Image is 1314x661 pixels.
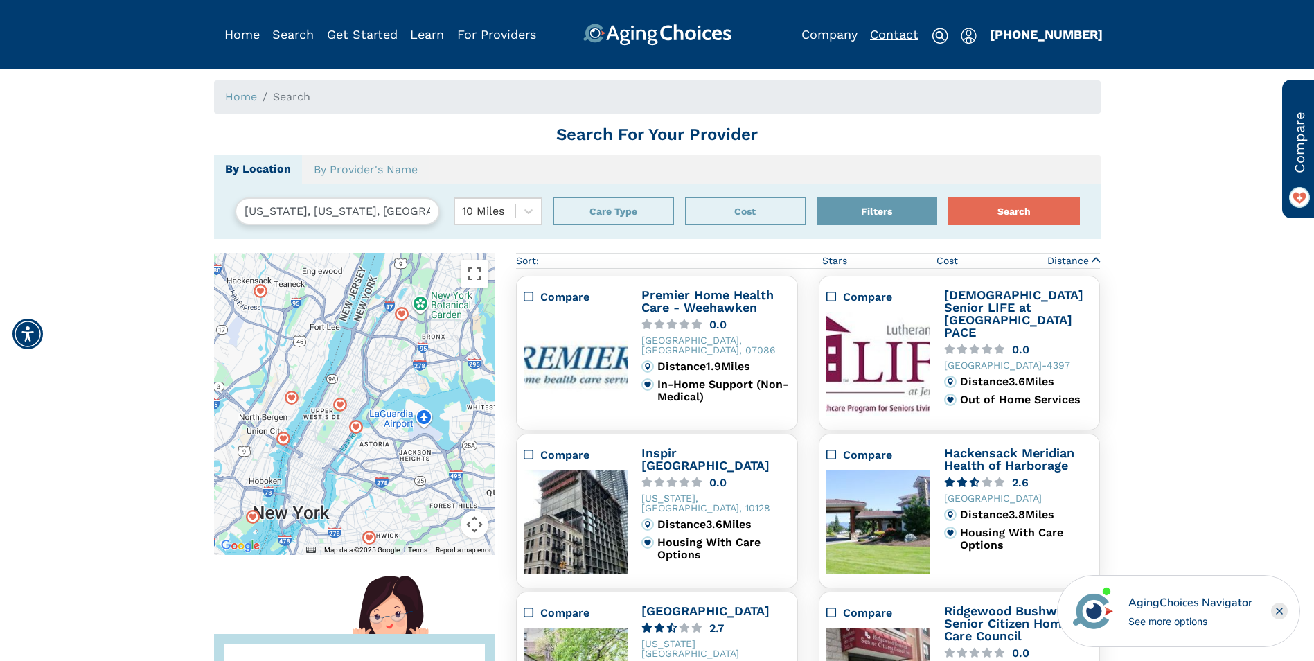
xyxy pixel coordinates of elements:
div: Popover trigger [394,307,408,321]
a: Home [225,90,257,103]
span: Stars [822,254,847,268]
a: Contact [870,27,918,42]
span: Compare [1289,112,1310,173]
div: Sort: [516,254,539,268]
img: search-map-marker.svg [362,531,376,545]
a: 0.0 [641,477,790,488]
img: primary.svg [944,527,957,539]
div: 2.7 [709,623,724,633]
div: Compare [524,289,628,306]
a: Get Started [327,27,398,42]
a: 0.0 [944,344,1093,355]
h1: Search For Your Provider [214,125,1101,145]
img: search-map-marker.svg [276,432,290,446]
div: [GEOGRAPHIC_DATA] [944,493,1093,503]
div: AgingChoices Navigator [1128,594,1252,611]
div: 0.0 [709,319,727,330]
div: 0.0 [1012,648,1029,658]
div: [GEOGRAPHIC_DATA]-4397 [944,360,1093,370]
img: avatar [1069,588,1117,635]
img: favorite_on.png [1289,187,1310,208]
a: 2.7 [641,623,790,633]
div: Compare [524,605,628,622]
div: 0.0 [1012,344,1029,355]
button: Care Type [553,197,674,225]
div: [GEOGRAPHIC_DATA], [GEOGRAPHIC_DATA], 07086 [641,335,790,355]
div: Popover trigger [272,24,314,46]
button: Toggle fullscreen view [461,260,488,288]
div: Housing With Care Options [657,536,790,561]
button: Map camera controls [461,511,488,538]
span: Distance [1047,254,1089,268]
button: Filters [817,197,937,225]
a: For Providers [457,27,536,42]
a: [PHONE_NUMBER] [990,27,1103,42]
a: Learn [410,27,444,42]
img: distance.svg [641,360,654,373]
a: Home [224,27,260,42]
div: Housing With Care Options [960,527,1093,552]
nav: breadcrumb [214,80,1101,114]
a: Inspir [GEOGRAPHIC_DATA] [641,446,770,473]
div: [US_STATE][GEOGRAPHIC_DATA] [641,639,790,658]
a: [DEMOGRAPHIC_DATA] Senior LIFE at [GEOGRAPHIC_DATA] PACE [944,288,1083,340]
div: In-Home Support (Non-Medical) [657,378,790,403]
div: Compare [524,447,628,464]
a: By Location [214,155,302,184]
div: Distance 3.6 Miles [657,518,790,531]
img: search-map-marker.svg [253,284,267,298]
div: Popover trigger [285,391,299,405]
img: primary.svg [944,394,957,406]
a: Terms (opens in new tab) [408,546,427,554]
div: Popover trigger [333,398,347,412]
img: primary.svg [641,378,654,391]
img: search-map-marker.svg [394,307,408,321]
img: hello-there-lady.svg [353,576,429,651]
a: Premier Home Health Care - Weehawken [641,288,774,315]
img: search-map-marker.svg [246,510,260,524]
a: [GEOGRAPHIC_DATA] [641,603,770,618]
div: [US_STATE], [GEOGRAPHIC_DATA], 10128 [641,493,790,513]
div: Popover trigger [246,510,260,524]
img: Google [217,537,263,555]
div: Compare [540,605,628,622]
div: Distance 3.6 Miles [960,376,1093,388]
div: Accessibility Menu [12,319,43,349]
a: Report a map error [436,546,491,554]
div: 0.0 [709,477,727,488]
button: Cost [685,197,806,225]
div: Distance 1.9 Miles [657,360,790,373]
span: Map data ©2025 Google [324,546,400,554]
button: Search [948,197,1080,225]
div: Popover trigger [349,420,363,434]
div: See more options [1128,614,1252,628]
a: 0.0 [641,319,790,330]
div: Compare [826,605,930,622]
img: user-icon.svg [961,28,977,44]
div: Popover trigger [817,197,937,225]
img: search-icon.svg [932,28,948,44]
div: Distance 3.8 Miles [960,509,1093,521]
a: Company [801,27,858,42]
img: distance.svg [944,376,957,388]
a: Open this area in Google Maps (opens a new window) [217,537,263,555]
div: Compare [826,289,930,306]
div: Compare [843,605,930,622]
div: Compare [826,447,930,464]
a: By Provider's Name [302,155,429,184]
img: search-map-marker.svg [285,391,299,405]
a: 2.6 [944,477,1093,488]
div: Popover trigger [276,432,290,446]
div: Popover trigger [553,197,674,225]
div: Popover trigger [253,284,267,298]
div: Compare [843,289,930,306]
input: Search by City, State, or Zip Code [235,197,440,225]
a: 0.0 [944,648,1093,658]
button: Keyboard shortcuts [306,545,316,555]
img: distance.svg [641,518,654,531]
img: search-map-marker.svg [349,420,363,434]
img: AgingChoices [583,24,731,46]
div: Compare [540,447,628,464]
a: Hackensack Meridian Health of Harborage [944,446,1074,473]
span: Cost [936,254,958,268]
